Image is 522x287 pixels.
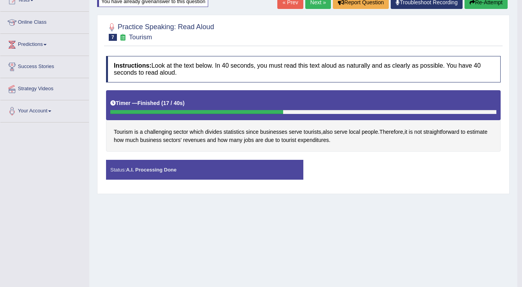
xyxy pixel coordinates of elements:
span: Click to see word definition [409,128,413,136]
b: Finished [137,100,160,106]
span: Click to see word definition [265,136,274,144]
span: Click to see word definition [379,128,403,136]
span: Click to see word definition [140,128,143,136]
span: Click to see word definition [362,128,378,136]
span: Click to see word definition [275,136,280,144]
span: Click to see word definition [349,128,360,136]
span: Click to see word definition [163,136,182,144]
span: Click to see word definition [461,128,465,136]
span: Click to see word definition [224,128,245,136]
span: Click to see word definition [246,128,259,136]
span: Click to see word definition [260,128,287,136]
b: 17 / 40s [163,100,183,106]
span: Click to see word definition [183,136,206,144]
div: , . , . [106,90,501,152]
span: Click to see word definition [190,128,204,136]
span: Click to see word definition [414,128,422,136]
span: Click to see word definition [140,136,162,144]
span: Click to see word definition [282,136,296,144]
a: Success Stories [0,56,89,75]
span: 7 [109,34,117,41]
div: Status: [106,160,303,180]
span: Click to see word definition [173,128,188,136]
strong: A.I. Processing Done [126,167,176,173]
span: Click to see word definition [323,128,333,136]
small: Exam occurring question [119,34,127,41]
span: Click to see word definition [405,128,407,136]
a: Strategy Videos [0,78,89,98]
b: ) [183,100,185,106]
span: Click to see word definition [114,136,124,144]
a: Online Class [0,12,89,31]
span: Click to see word definition [423,128,459,136]
b: Instructions: [114,62,151,69]
a: Predictions [0,34,89,53]
h4: Look at the text below. In 40 seconds, you must read this text aloud as naturally and as clearly ... [106,56,501,82]
b: ( [161,100,163,106]
span: Click to see word definition [205,128,222,136]
span: Click to see word definition [144,128,172,136]
span: Click to see word definition [334,128,347,136]
span: Click to see word definition [298,136,329,144]
span: Click to see word definition [134,128,138,136]
a: Your Account [0,100,89,120]
span: Click to see word definition [289,128,302,136]
span: Click to see word definition [125,136,139,144]
span: Click to see word definition [217,136,228,144]
span: Click to see word definition [304,128,321,136]
small: Tourism [129,33,152,41]
span: Click to see word definition [207,136,216,144]
span: Click to see word definition [244,136,254,144]
h2: Practice Speaking: Read Aloud [106,21,214,41]
span: Click to see word definition [256,136,263,144]
span: Click to see word definition [467,128,487,136]
span: Click to see word definition [114,128,133,136]
span: Click to see word definition [229,136,242,144]
h5: Timer — [110,100,184,106]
